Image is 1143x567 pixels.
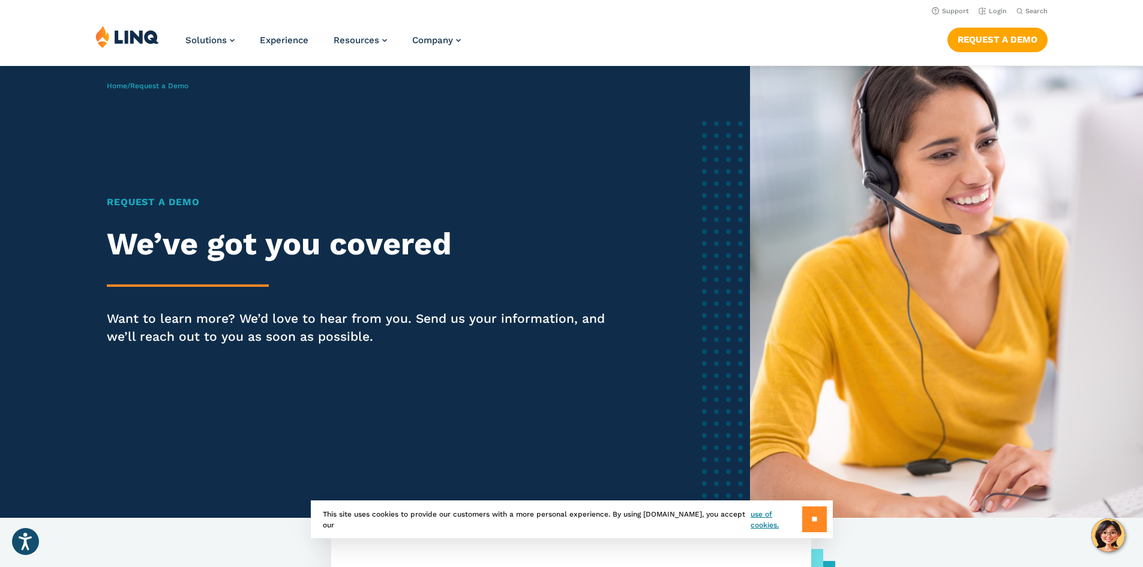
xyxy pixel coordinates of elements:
[1016,7,1048,16] button: Open Search Bar
[107,82,188,90] span: /
[1025,7,1048,15] span: Search
[947,25,1048,52] nav: Button Navigation
[412,35,453,46] span: Company
[751,509,802,530] a: use of cookies.
[412,35,461,46] a: Company
[750,66,1143,518] img: Female software representative
[334,35,387,46] a: Resources
[107,310,613,346] p: Want to learn more? We’d love to hear from you. Send us your information, and we’ll reach out to ...
[185,35,227,46] span: Solutions
[932,7,969,15] a: Support
[107,226,613,262] h2: We’ve got you covered
[947,28,1048,52] a: Request a Demo
[130,82,188,90] span: Request a Demo
[260,35,308,46] a: Experience
[1091,518,1125,552] button: Hello, have a question? Let’s chat.
[107,82,127,90] a: Home
[185,25,461,65] nav: Primary Navigation
[979,7,1007,15] a: Login
[334,35,379,46] span: Resources
[311,500,833,538] div: This site uses cookies to provide our customers with a more personal experience. By using [DOMAIN...
[95,25,159,48] img: LINQ | K‑12 Software
[185,35,235,46] a: Solutions
[107,195,613,209] h1: Request a Demo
